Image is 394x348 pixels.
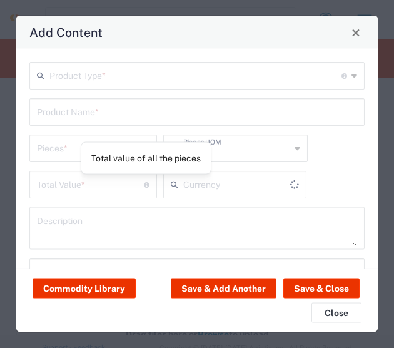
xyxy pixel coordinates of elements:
[283,278,360,298] button: Save & Close
[33,278,136,298] button: Commodity Library
[91,152,201,163] div: Total value of all the pieces
[311,303,361,323] button: Close
[347,24,365,41] button: Close
[29,23,103,41] h4: Add Content
[171,278,276,298] button: Save & Add Another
